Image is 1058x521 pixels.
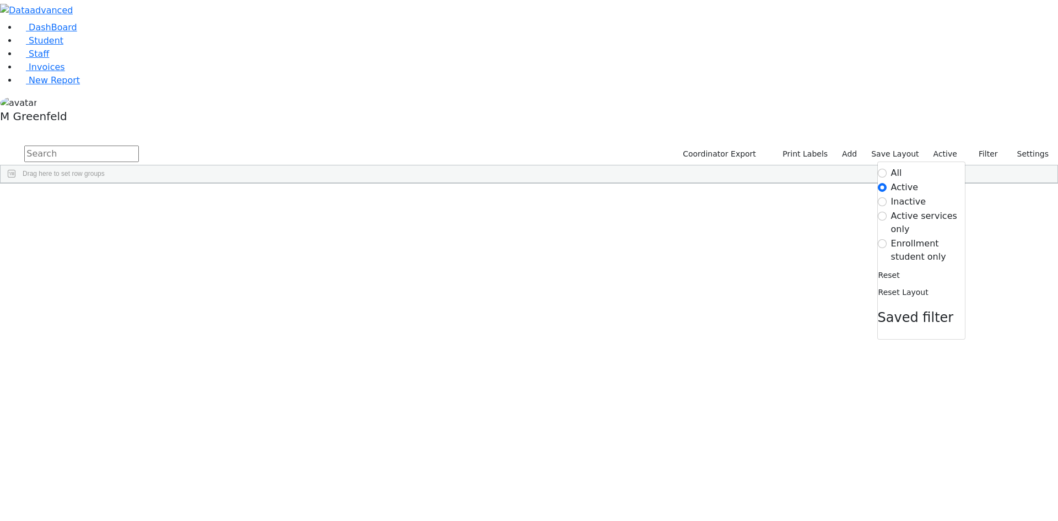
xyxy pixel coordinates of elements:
[29,35,63,46] span: Student
[18,62,65,72] a: Invoices
[891,210,965,236] label: Active services only
[29,49,49,59] span: Staff
[18,49,49,59] a: Staff
[929,146,962,163] label: Active
[1003,146,1054,163] button: Settings
[24,146,139,162] input: Search
[878,310,954,325] span: Saved filter
[878,169,887,178] input: All
[877,162,965,340] div: Settings
[18,22,77,33] a: DashBoard
[18,35,63,46] a: Student
[964,146,1003,163] button: Filter
[29,62,65,72] span: Invoices
[891,195,926,208] label: Inactive
[29,75,80,85] span: New Report
[878,197,887,206] input: Inactive
[866,146,924,163] button: Save Layout
[837,146,862,163] a: Add
[29,22,77,33] span: DashBoard
[891,237,965,264] label: Enrollment student only
[770,146,833,163] button: Print Labels
[878,284,929,301] button: Reset Layout
[891,181,919,194] label: Active
[891,166,902,180] label: All
[23,170,105,178] span: Drag here to set row groups
[878,267,900,284] button: Reset
[676,146,761,163] button: Coordinator Export
[18,75,80,85] a: New Report
[878,183,887,192] input: Active
[878,212,887,221] input: Active services only
[878,239,887,248] input: Enrollment student only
